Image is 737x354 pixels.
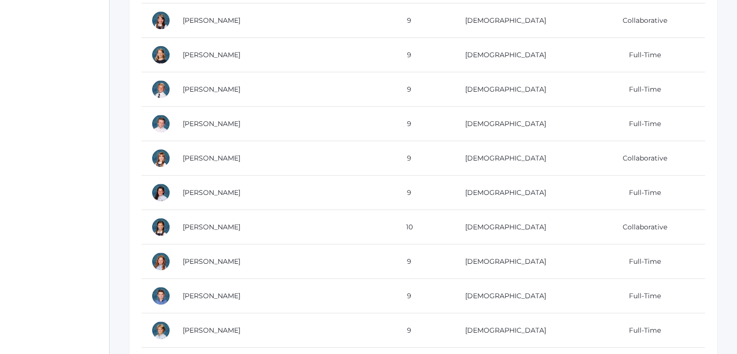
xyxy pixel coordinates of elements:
td: Full-Time [577,279,705,313]
td: Full-Time [577,176,705,210]
td: [DEMOGRAPHIC_DATA] [426,244,577,279]
td: 9 [385,244,426,279]
div: Adeline Porter [151,252,171,271]
a: [PERSON_NAME] [183,50,240,59]
td: 10 [385,210,426,244]
td: [DEMOGRAPHIC_DATA] [426,3,577,38]
td: 9 [385,313,426,348]
td: 9 [385,279,426,313]
div: Brynn Boyer [151,11,171,30]
td: Collaborative [577,3,705,38]
td: [DEMOGRAPHIC_DATA] [426,38,577,72]
div: Scarlett Maurer [151,217,171,237]
a: [PERSON_NAME] [183,85,240,94]
div: William Sigwing [151,321,171,340]
td: [DEMOGRAPHIC_DATA] [426,141,577,176]
td: [DEMOGRAPHIC_DATA] [426,210,577,244]
td: 9 [385,72,426,107]
td: Collaborative [577,141,705,176]
div: Haelyn Bradley [151,45,171,64]
td: Collaborative [577,210,705,244]
div: Timothy Edlin [151,114,171,133]
td: [DEMOGRAPHIC_DATA] [426,107,577,141]
td: 9 [385,141,426,176]
a: [PERSON_NAME] [183,291,240,300]
td: 9 [385,107,426,141]
a: [PERSON_NAME] [183,188,240,197]
td: 9 [385,176,426,210]
a: [PERSON_NAME] [183,119,240,128]
td: [DEMOGRAPHIC_DATA] [426,313,577,348]
div: Stella Honeyman [151,183,171,202]
td: [DEMOGRAPHIC_DATA] [426,176,577,210]
div: Ian Doyle [151,80,171,99]
td: 9 [385,3,426,38]
a: [PERSON_NAME] [183,257,240,266]
td: [DEMOGRAPHIC_DATA] [426,72,577,107]
td: [DEMOGRAPHIC_DATA] [426,279,577,313]
td: Full-Time [577,72,705,107]
td: Full-Time [577,244,705,279]
td: Full-Time [577,107,705,141]
td: 9 [385,38,426,72]
a: [PERSON_NAME] [183,154,240,162]
td: Full-Time [577,38,705,72]
a: [PERSON_NAME] [183,223,240,231]
td: Full-Time [577,313,705,348]
div: Hunter Reid [151,286,171,306]
div: Remy Evans [151,148,171,168]
a: [PERSON_NAME] [183,16,240,25]
a: [PERSON_NAME] [183,326,240,335]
